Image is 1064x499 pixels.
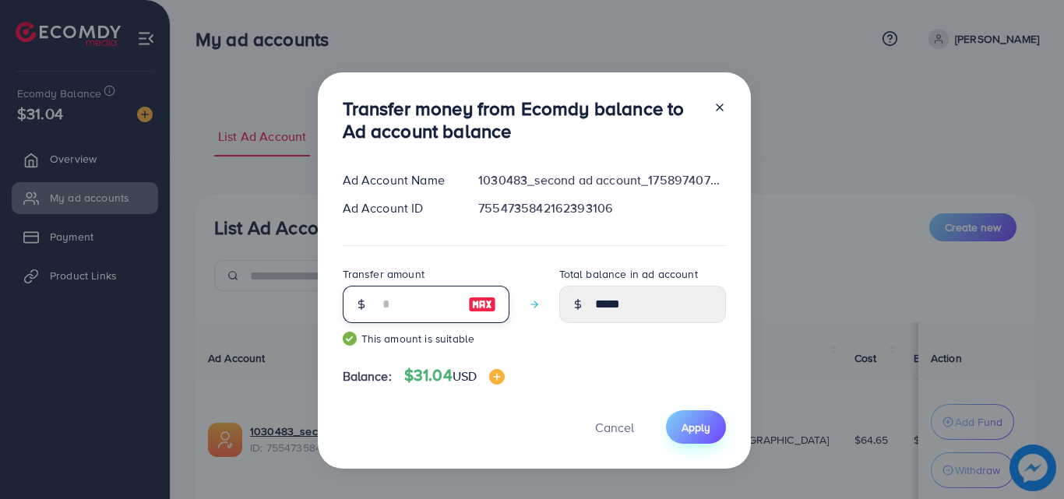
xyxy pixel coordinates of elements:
[595,419,634,436] span: Cancel
[343,367,392,385] span: Balance:
[466,171,738,189] div: 1030483_second ad account_1758974072967
[343,97,701,142] h3: Transfer money from Ecomdy balance to Ad account balance
[666,410,726,444] button: Apply
[559,266,698,282] label: Total balance in ad account
[466,199,738,217] div: 7554735842162393106
[343,331,509,346] small: This amount is suitable
[468,295,496,314] img: image
[682,420,710,435] span: Apply
[453,367,477,385] span: USD
[489,369,505,385] img: image
[343,266,425,282] label: Transfer amount
[576,410,654,444] button: Cancel
[343,332,357,346] img: guide
[330,199,467,217] div: Ad Account ID
[404,366,505,385] h4: $31.04
[330,171,467,189] div: Ad Account Name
